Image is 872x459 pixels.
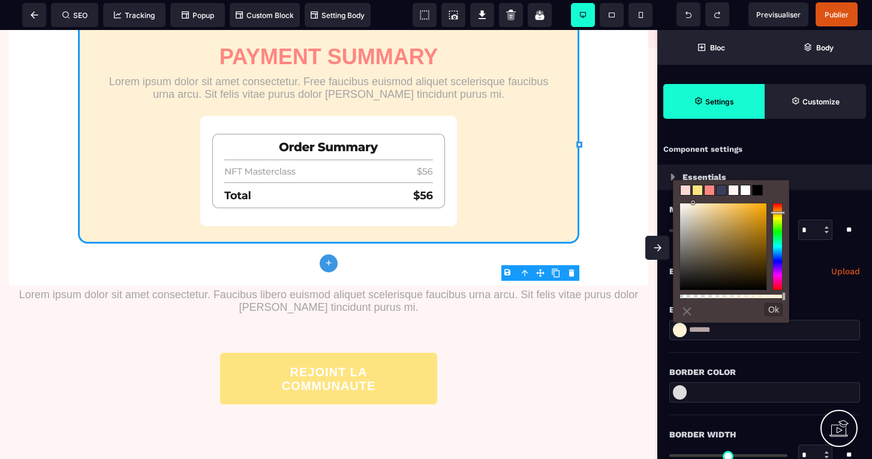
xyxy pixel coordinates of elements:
strong: Body [816,43,834,52]
text: Lorem ipsum dolor sit amet consectetur. Faucibus libero euismod aliquet scelerisque faucibus urna... [9,256,648,287]
span: rgb(59, 61, 90) [716,185,727,196]
span: Border Width [669,427,736,442]
span: rgb(254, 228, 129) [692,185,703,196]
span: rgb(255, 255, 255) [740,185,751,196]
span: rgb(255, 245, 244) [728,185,739,196]
span: Custom Block [236,11,294,20]
a: Upload [831,264,860,278]
div: Border Color [669,365,860,379]
span: Settings [663,84,765,119]
div: Background Color [669,302,860,317]
a: ⨯ [679,301,694,321]
strong: Customize [802,97,840,106]
span: Publier [825,10,849,19]
strong: Bloc [710,43,725,52]
button: REJOINT LA COMMUNAUTE [220,323,438,374]
span: rgb(255, 216, 214) [680,185,691,196]
span: SEO [62,11,88,20]
p: Essentials [682,170,726,184]
p: Background Image [669,264,759,278]
button: Ok [765,303,783,316]
span: Setting Body [311,11,365,20]
span: View components [413,3,437,27]
span: rgb(254, 134, 129) [704,185,715,196]
span: Tracking [114,11,155,20]
span: Previsualiser [756,10,801,19]
span: Open Blocks [657,30,765,65]
span: Screenshot [441,3,465,27]
strong: Settings [705,97,734,106]
span: Open Style Manager [765,84,866,119]
span: Margin Top [669,202,724,217]
span: Preview [748,2,808,26]
span: rgb(0, 0, 0) [752,185,763,196]
div: Component settings [657,138,872,161]
span: Popup [182,11,214,20]
img: loading [670,173,675,181]
span: Open Layer Manager [765,30,872,65]
img: bb227de86d0cc8b7c921fb406c75c006_order_summary.png [200,86,457,196]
